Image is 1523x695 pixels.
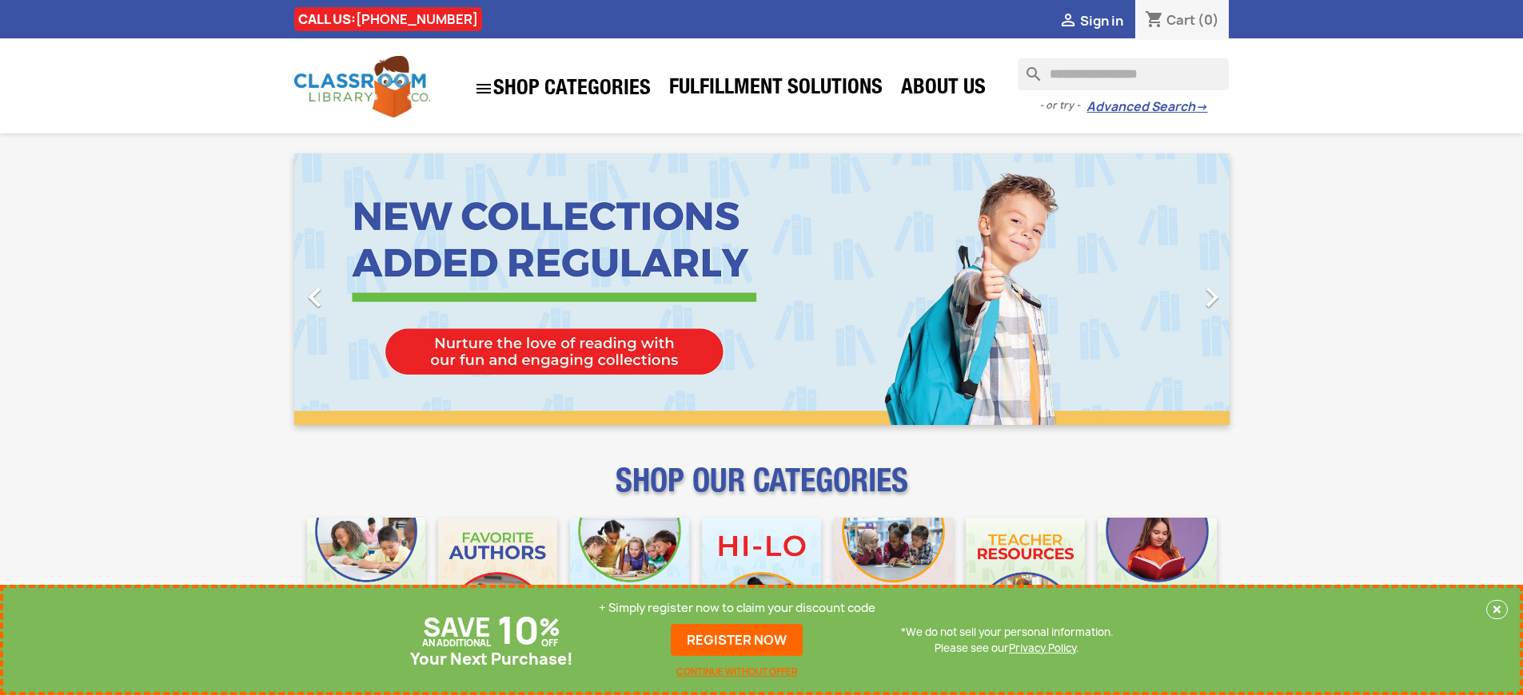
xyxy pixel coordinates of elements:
a: About Us [893,73,994,105]
img: CLC_Bulk_Mobile.jpg [307,518,426,637]
a: Previous [294,153,435,425]
i: search [1018,58,1037,77]
i:  [1192,277,1232,317]
span: (0) [1198,11,1219,29]
i: shopping_cart [1145,11,1164,30]
span: → [1195,99,1207,115]
p: SHOP OUR CATEGORIES [294,476,1230,505]
a: [PHONE_NUMBER] [356,10,478,28]
img: CLC_Fiction_Nonfiction_Mobile.jpg [834,518,953,637]
a:  Sign in [1059,12,1123,30]
img: CLC_HiLo_Mobile.jpg [702,518,821,637]
span: Sign in [1080,12,1123,30]
img: CLC_Dyslexia_Mobile.jpg [1098,518,1217,637]
input: Search [1018,58,1229,90]
ul: Carousel container [294,153,1230,425]
a: Next [1089,153,1230,425]
a: SHOP CATEGORIES [466,71,659,106]
img: CLC_Phonics_And_Decodables_Mobile.jpg [570,518,689,637]
a: Fulfillment Solutions [661,73,891,105]
span: - or try - [1039,97,1086,113]
i:  [295,277,335,317]
div: CALL US: [294,7,482,31]
span: Cart [1166,11,1195,29]
img: CLC_Teacher_Resources_Mobile.jpg [966,518,1085,637]
img: Classroom Library Company [294,56,430,117]
i:  [474,79,493,98]
i:  [1059,12,1078,31]
a: Advanced Search→ [1086,99,1207,115]
img: CLC_Favorite_Authors_Mobile.jpg [438,518,557,637]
